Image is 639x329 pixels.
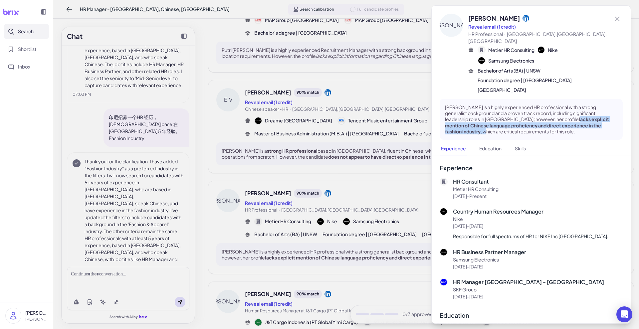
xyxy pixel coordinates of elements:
[488,47,534,54] span: Metier HR Consulting
[453,193,499,200] p: [DATE] - Present
[453,186,499,193] p: Metier HR Consulting
[538,47,544,53] img: 公司logo
[468,14,520,23] span: [PERSON_NAME]
[453,286,604,293] p: SKF Group
[440,279,447,285] img: 公司logo
[453,223,608,230] p: [DATE] - [DATE]
[445,104,617,134] p: [PERSON_NAME] is a highly experienced HR professional with a strong generalist background and a p...
[468,23,516,30] button: Reveal email (1 credit)
[453,263,526,270] p: [DATE] - [DATE]
[18,28,34,35] span: Search
[440,208,447,215] img: 公司logo
[25,316,48,322] p: [PERSON_NAME][EMAIL_ADDRESS][DOMAIN_NAME]
[514,142,527,155] button: Skills
[488,57,534,64] span: Samsung Electronics
[468,31,503,37] span: HR Professional
[453,256,526,263] p: Samsung Electronics
[478,57,485,64] img: 公司logo
[453,216,608,223] p: Nike
[504,31,506,37] span: ·
[440,163,623,172] h3: Experience
[478,77,572,84] span: Foundation degree | [GEOGRAPHIC_DATA]
[4,42,49,57] button: Shortlist
[616,306,632,322] div: Open Intercom Messenger
[18,63,30,70] span: Inbox
[25,309,48,316] p: [PERSON_NAME]
[445,116,609,134] strong: lacks explicit mention of Chinese language proficiency and direct experience in the fashion industry
[478,86,526,93] span: [GEOGRAPHIC_DATA]
[478,67,540,74] span: Bachelor of Arts (BA) | UNSW
[440,142,623,155] nav: Tabs
[453,232,608,240] p: Responsible for full spectrums of HR for NIKE Inc [GEOGRAPHIC_DATA].
[440,249,447,255] img: 公司logo
[453,293,604,300] p: [DATE] - [DATE]
[4,24,49,39] button: Search
[18,46,37,53] span: Shortlist
[453,278,604,286] p: HR Manager [GEOGRAPHIC_DATA] - [GEOGRAPHIC_DATA]
[4,59,49,74] button: Inbox
[440,311,623,320] h3: Education
[548,47,558,54] span: Nike
[453,178,499,186] p: HR Consultant
[468,31,607,44] span: [GEOGRAPHIC_DATA],[GEOGRAPHIC_DATA],[GEOGRAPHIC_DATA]
[440,14,463,37] div: [PERSON_NAME]
[453,248,526,256] p: HR Business Partner Manager
[453,208,608,216] p: Country Human Resources Manager
[440,142,467,155] button: Experience
[6,308,21,323] img: user_logo.png
[478,142,503,155] button: Education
